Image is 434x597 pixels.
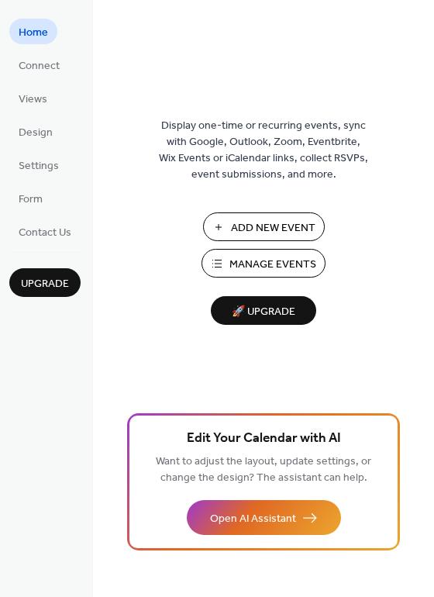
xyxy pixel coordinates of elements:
[9,268,81,297] button: Upgrade
[187,428,341,450] span: Edit Your Calendar with AI
[9,185,52,211] a: Form
[203,212,325,241] button: Add New Event
[19,192,43,208] span: Form
[19,58,60,74] span: Connect
[19,158,59,174] span: Settings
[159,118,368,183] span: Display one-time or recurring events, sync with Google, Outlook, Zoom, Eventbrite, Wix Events or ...
[9,119,62,144] a: Design
[9,85,57,111] a: Views
[9,152,68,178] a: Settings
[156,451,371,488] span: Want to adjust the layout, update settings, or change the design? The assistant can help.
[19,225,71,241] span: Contact Us
[211,296,316,325] button: 🚀 Upgrade
[19,125,53,141] span: Design
[19,91,47,108] span: Views
[9,19,57,44] a: Home
[201,249,325,278] button: Manage Events
[19,25,48,41] span: Home
[187,500,341,535] button: Open AI Assistant
[21,276,69,292] span: Upgrade
[210,511,296,527] span: Open AI Assistant
[9,219,81,244] a: Contact Us
[9,52,69,78] a: Connect
[231,220,315,236] span: Add New Event
[220,302,307,323] span: 🚀 Upgrade
[229,257,316,273] span: Manage Events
